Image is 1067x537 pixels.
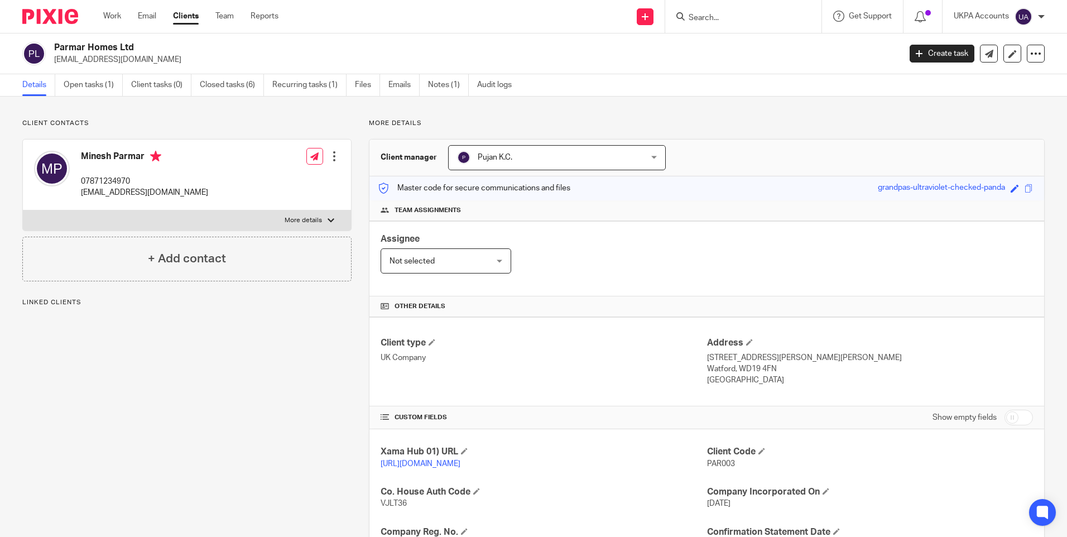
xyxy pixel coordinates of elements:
p: Client contacts [22,119,352,128]
a: Work [103,11,121,22]
img: svg%3E [1015,8,1032,26]
h4: Client Code [707,446,1033,458]
a: Team [215,11,234,22]
p: Master code for secure communications and files [378,183,570,194]
p: Linked clients [22,298,352,307]
label: Show empty fields [933,412,997,423]
span: Other details [395,302,445,311]
h2: Parmar Homes Ltd [54,42,725,54]
p: [STREET_ADDRESS][PERSON_NAME][PERSON_NAME] [707,352,1033,363]
a: Files [355,74,380,96]
span: Get Support [849,12,892,20]
a: Open tasks (1) [64,74,123,96]
p: More details [369,119,1045,128]
a: Notes (1) [428,74,469,96]
img: Pixie [22,9,78,24]
h4: Client type [381,337,706,349]
span: Team assignments [395,206,461,215]
i: Primary [150,151,161,162]
h3: Client manager [381,152,437,163]
p: [EMAIL_ADDRESS][DOMAIN_NAME] [81,187,208,198]
img: svg%3E [22,42,46,65]
a: Reports [251,11,278,22]
p: UK Company [381,352,706,363]
a: [URL][DOMAIN_NAME] [381,460,460,468]
h4: Address [707,337,1033,349]
h4: + Add contact [148,250,226,267]
p: [GEOGRAPHIC_DATA] [707,375,1033,386]
a: Audit logs [477,74,520,96]
p: UKPA Accounts [954,11,1009,22]
a: Details [22,74,55,96]
input: Search [688,13,788,23]
div: grandpas-ultraviolet-checked-panda [878,182,1005,195]
h4: Co. House Auth Code [381,486,706,498]
img: svg%3E [457,151,470,164]
h4: Xama Hub 01) URL [381,446,706,458]
span: PAR003 [707,460,735,468]
a: Closed tasks (6) [200,74,264,96]
img: svg%3E [34,151,70,186]
span: Assignee [381,234,420,243]
p: [EMAIL_ADDRESS][DOMAIN_NAME] [54,54,893,65]
h4: CUSTOM FIELDS [381,413,706,422]
span: Not selected [390,257,435,265]
a: Client tasks (0) [131,74,191,96]
a: Recurring tasks (1) [272,74,347,96]
span: [DATE] [707,500,730,507]
p: Watford, WD19 4FN [707,363,1033,375]
span: Pujan K.C. [478,154,512,161]
p: 07871234970 [81,176,208,187]
a: Clients [173,11,199,22]
p: More details [285,216,322,225]
h4: Minesh Parmar [81,151,208,165]
a: Create task [910,45,974,63]
h4: Company Incorporated On [707,486,1033,498]
a: Email [138,11,156,22]
a: Emails [388,74,420,96]
span: VJLT36 [381,500,407,507]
